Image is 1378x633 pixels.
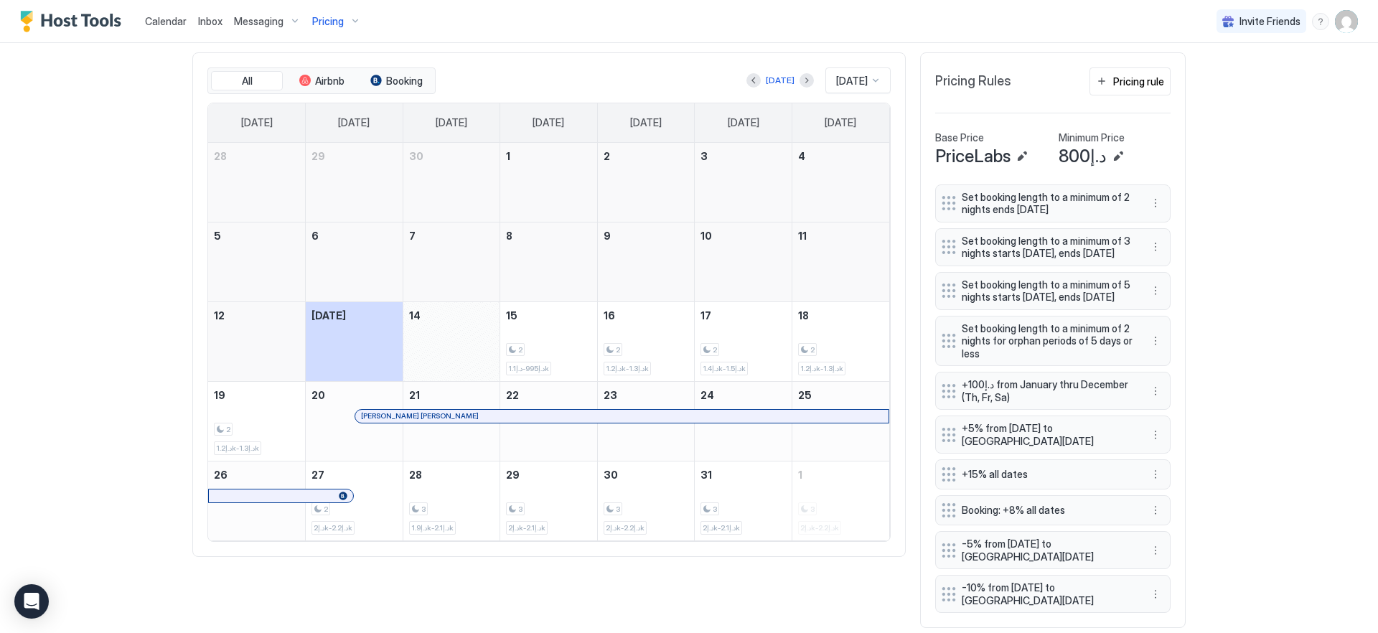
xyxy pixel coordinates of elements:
div: menu [1147,502,1164,519]
span: 1 [798,469,802,481]
span: 18 [798,309,809,322]
button: More options [1147,383,1164,400]
div: Set booking length to a minimum of 3 nights starts [DATE], ends [DATE] menu [935,228,1171,266]
button: Booking [360,71,432,91]
span: 26 [214,469,228,481]
div: Pricing rule [1113,74,1164,89]
button: All [211,71,283,91]
td: October 15, 2025 [500,301,598,381]
span: 14 [409,309,421,322]
span: 22 [506,389,519,401]
a: Thursday [616,103,676,142]
div: menu [1147,194,1164,212]
span: 10 [700,230,712,242]
div: -10% from [DATE] to [GEOGRAPHIC_DATA][DATE] menu [935,575,1171,613]
span: 9 [604,230,611,242]
span: 2 [518,345,522,355]
span: 30 [604,469,618,481]
span: Booking: +8% all dates [962,504,1133,517]
td: October 31, 2025 [695,461,792,540]
span: Minimum Price [1059,131,1125,144]
span: 12 [214,309,225,322]
td: October 26, 2025 [208,461,306,540]
span: 28 [409,469,422,481]
span: Messaging [234,15,283,28]
a: October 22, 2025 [500,382,597,408]
a: November 1, 2025 [792,461,889,488]
span: Set booking length to a minimum of 5 nights starts [DATE], ends [DATE] [962,278,1133,304]
div: User profile [1335,10,1358,33]
span: Set booking length to a minimum of 2 nights ends [DATE] [962,191,1133,216]
span: 19 [214,389,225,401]
button: More options [1147,282,1164,299]
span: 24 [700,389,714,401]
a: Saturday [810,103,871,142]
span: Pricing [312,15,344,28]
span: 2 [713,345,717,355]
a: October 4, 2025 [792,143,889,169]
button: Next month [800,73,814,88]
td: October 9, 2025 [597,222,695,301]
td: October 17, 2025 [695,301,792,381]
a: October 6, 2025 [306,222,403,249]
button: Edit [1110,148,1127,165]
span: د.إ1.2k-د.إ1.3k [800,364,843,373]
span: 29 [506,469,520,481]
span: Pricing Rules [935,73,1011,90]
span: [PERSON_NAME] [PERSON_NAME] [361,411,479,421]
a: October 24, 2025 [695,382,792,408]
span: د.إ2k-د.إ2.1k [703,523,740,533]
td: October 24, 2025 [695,381,792,461]
a: October 19, 2025 [208,382,305,408]
td: October 7, 2025 [403,222,500,301]
button: More options [1147,586,1164,603]
td: October 5, 2025 [208,222,306,301]
td: September 30, 2025 [403,143,500,222]
td: October 18, 2025 [792,301,889,381]
a: October 23, 2025 [598,382,695,408]
span: د.إ995-د.إ1.1k [508,364,549,373]
a: September 29, 2025 [306,143,403,169]
a: October 10, 2025 [695,222,792,249]
div: menu [1312,13,1329,30]
div: Booking: +8% all dates menu [935,495,1171,525]
a: October 16, 2025 [598,302,695,329]
div: Host Tools Logo [20,11,128,32]
a: October 14, 2025 [403,302,500,329]
a: October 5, 2025 [208,222,305,249]
div: Open Intercom Messenger [14,584,49,619]
td: October 23, 2025 [597,381,695,461]
td: October 2, 2025 [597,143,695,222]
td: October 22, 2025 [500,381,598,461]
span: 5 [214,230,221,242]
td: October 27, 2025 [306,461,403,540]
span: 2 [604,150,610,162]
a: October 18, 2025 [792,302,889,329]
span: [DATE] [728,116,759,129]
button: Airbnb [286,71,357,91]
div: Set booking length to a minimum of 2 nights ends [DATE] menu [935,184,1171,222]
span: [DATE] [836,75,868,88]
a: October 1, 2025 [500,143,597,169]
span: [DATE] [825,116,856,129]
span: 3 [421,505,426,514]
span: [DATE] [533,116,564,129]
a: October 31, 2025 [695,461,792,488]
a: Friday [713,103,774,142]
td: October 13, 2025 [306,301,403,381]
span: 4 [798,150,805,162]
a: October 12, 2025 [208,302,305,329]
td: October 14, 2025 [403,301,500,381]
span: 17 [700,309,711,322]
a: October 3, 2025 [695,143,792,169]
a: October 28, 2025 [403,461,500,488]
a: October 8, 2025 [500,222,597,249]
a: Sunday [227,103,287,142]
td: October 8, 2025 [500,222,598,301]
div: Set booking length to a minimum of 2 nights for orphan periods of 5 days or less menu [935,316,1171,367]
a: October 9, 2025 [598,222,695,249]
a: Tuesday [421,103,482,142]
button: Pricing rule [1089,67,1171,95]
span: 16 [604,309,615,322]
span: PriceLabs [935,146,1011,167]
